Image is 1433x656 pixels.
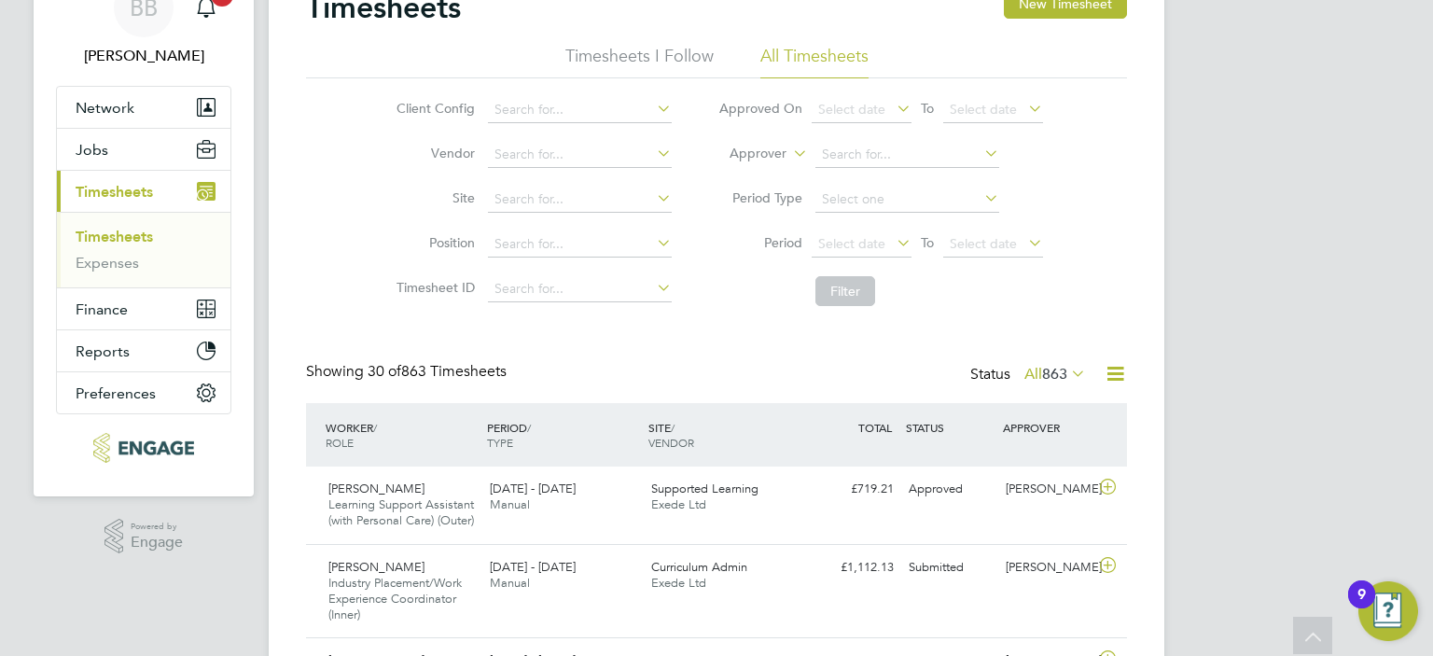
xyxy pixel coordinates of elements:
[488,231,672,258] input: Search for...
[391,234,475,251] label: Position
[57,171,230,212] button: Timesheets
[391,145,475,161] label: Vendor
[651,496,706,512] span: Exede Ltd
[1042,365,1067,384] span: 863
[76,228,153,245] a: Timesheets
[76,99,134,117] span: Network
[328,481,424,496] span: [PERSON_NAME]
[671,420,675,435] span: /
[328,575,462,622] span: Industry Placement/Work Experience Coordinator (Inner)
[815,276,875,306] button: Filter
[391,189,475,206] label: Site
[487,435,513,450] span: TYPE
[57,372,230,413] button: Preferences
[76,183,153,201] span: Timesheets
[490,481,576,496] span: [DATE] - [DATE]
[56,433,231,463] a: Go to home page
[651,481,758,496] span: Supported Learning
[950,101,1017,118] span: Select date
[57,330,230,371] button: Reports
[93,433,193,463] img: xede-logo-retina.png
[321,411,482,459] div: WORKER
[368,362,507,381] span: 863 Timesheets
[306,362,510,382] div: Showing
[76,254,139,272] a: Expenses
[915,96,939,120] span: To
[818,235,885,252] span: Select date
[1024,365,1086,384] label: All
[76,342,130,360] span: Reports
[488,187,672,213] input: Search for...
[901,552,998,583] div: Submitted
[368,362,401,381] span: 30 of
[1358,581,1418,641] button: Open Resource Center, 9 new notifications
[131,535,183,551] span: Engage
[718,100,802,117] label: Approved On
[858,420,892,435] span: TOTAL
[490,496,530,512] span: Manual
[391,100,475,117] label: Client Config
[326,435,354,450] span: ROLE
[915,230,939,255] span: To
[76,384,156,402] span: Preferences
[527,420,531,435] span: /
[998,552,1095,583] div: [PERSON_NAME]
[651,575,706,591] span: Exede Ltd
[648,435,694,450] span: VENDOR
[970,362,1090,388] div: Status
[490,559,576,575] span: [DATE] - [DATE]
[131,519,183,535] span: Powered by
[1357,594,1366,619] div: 9
[482,411,644,459] div: PERIOD
[644,411,805,459] div: SITE
[998,411,1095,444] div: APPROVER
[815,187,999,213] input: Select one
[804,474,901,505] div: £719.21
[703,145,786,163] label: Approver
[76,300,128,318] span: Finance
[488,276,672,302] input: Search for...
[490,575,530,591] span: Manual
[488,142,672,168] input: Search for...
[57,288,230,329] button: Finance
[57,87,230,128] button: Network
[760,45,869,78] li: All Timesheets
[998,474,1095,505] div: [PERSON_NAME]
[565,45,714,78] li: Timesheets I Follow
[328,559,424,575] span: [PERSON_NAME]
[76,141,108,159] span: Jobs
[718,234,802,251] label: Period
[57,212,230,287] div: Timesheets
[488,97,672,123] input: Search for...
[651,559,747,575] span: Curriculum Admin
[815,142,999,168] input: Search for...
[391,279,475,296] label: Timesheet ID
[950,235,1017,252] span: Select date
[328,496,474,528] span: Learning Support Assistant (with Personal Care) (Outer)
[56,45,231,67] span: Becky Blight
[718,189,802,206] label: Period Type
[901,474,998,505] div: Approved
[104,519,184,554] a: Powered byEngage
[804,552,901,583] div: £1,112.13
[818,101,885,118] span: Select date
[901,411,998,444] div: STATUS
[373,420,377,435] span: /
[57,129,230,170] button: Jobs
